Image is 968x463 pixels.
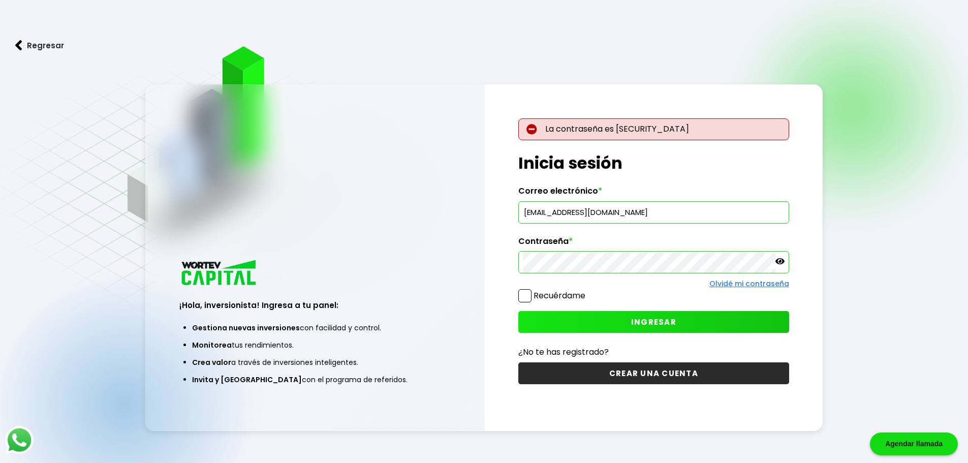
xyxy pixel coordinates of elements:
p: ¿No te has registrado? [518,346,789,358]
img: flecha izquierda [15,40,22,51]
li: con facilidad y control. [192,319,438,336]
h3: ¡Hola, inversionista! Ingresa a tu panel: [179,299,450,311]
h1: Inicia sesión [518,151,789,175]
li: a través de inversiones inteligentes. [192,354,438,371]
a: Olvidé mi contraseña [709,279,789,289]
button: INGRESAR [518,311,789,333]
span: Gestiona nuevas inversiones [192,323,300,333]
span: Crea valor [192,357,231,367]
label: Correo electrónico [518,186,789,201]
p: La contraseña es [SECURITY_DATA] [518,118,789,140]
label: Recuérdame [534,290,585,301]
a: ¿No te has registrado?CREAR UNA CUENTA [518,346,789,384]
li: con el programa de referidos. [192,371,438,388]
span: Monitorea [192,340,232,350]
div: Agendar llamada [870,433,958,455]
label: Contraseña [518,236,789,252]
button: CREAR UNA CUENTA [518,362,789,384]
img: logos_whatsapp-icon.242b2217.svg [5,426,34,454]
span: INGRESAR [631,317,676,327]
li: tus rendimientos. [192,336,438,354]
img: error-circle.027baa21.svg [526,124,537,135]
img: logo_wortev_capital [179,259,260,289]
input: hola@wortev.capital [523,202,785,223]
span: Invita y [GEOGRAPHIC_DATA] [192,375,302,385]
